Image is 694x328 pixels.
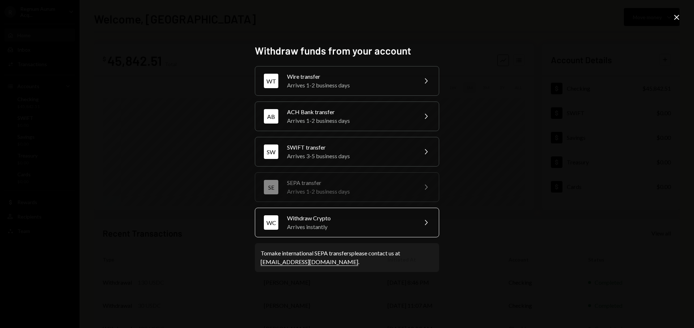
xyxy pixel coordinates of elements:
div: Arrives instantly [287,223,413,231]
div: WC [264,215,278,230]
button: ABACH Bank transferArrives 1-2 business days [255,102,439,131]
div: SE [264,180,278,194]
div: Withdraw Crypto [287,214,413,223]
div: ACH Bank transfer [287,108,413,116]
div: Arrives 1-2 business days [287,187,413,196]
div: WT [264,74,278,88]
div: SWIFT transfer [287,143,413,152]
div: To make international SEPA transfers please contact us at . [261,249,433,266]
div: Arrives 3-5 business days [287,152,413,160]
button: SWSWIFT transferArrives 3-5 business days [255,137,439,167]
div: Wire transfer [287,72,413,81]
div: Arrives 1-2 business days [287,116,413,125]
button: WCWithdraw CryptoArrives instantly [255,208,439,237]
div: SW [264,144,278,159]
a: [EMAIL_ADDRESS][DOMAIN_NAME] [261,258,358,266]
div: Arrives 1-2 business days [287,81,413,90]
h2: Withdraw funds from your account [255,44,439,58]
button: SESEPA transferArrives 1-2 business days [255,172,439,202]
button: WTWire transferArrives 1-2 business days [255,66,439,96]
div: AB [264,109,278,124]
div: SEPA transfer [287,178,413,187]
